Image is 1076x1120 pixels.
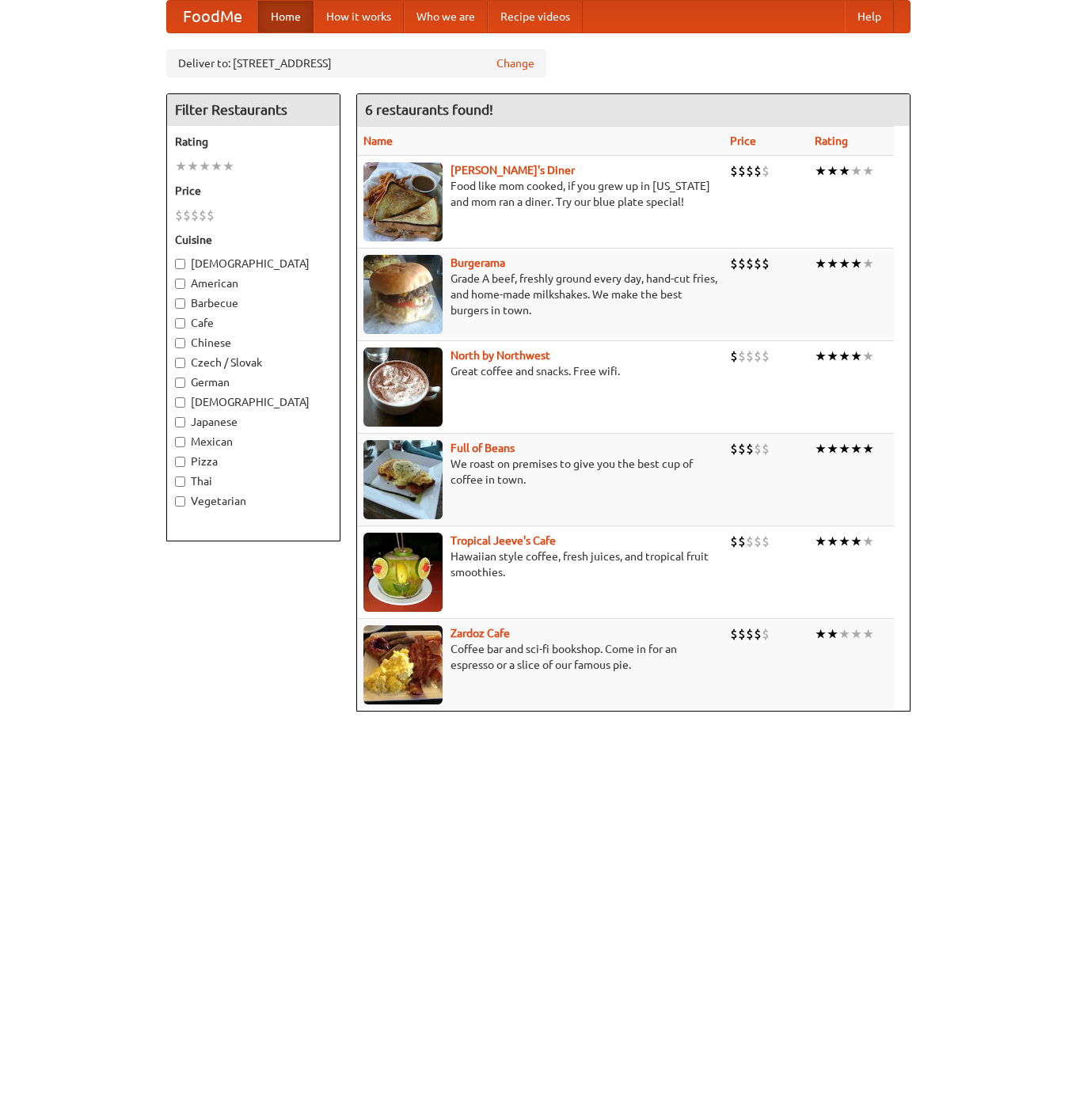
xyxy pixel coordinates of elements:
[363,271,717,318] p: Grade A beef, freshly ground every day, hand-cut fries, and home-made milkshakes. We make the bes...
[175,275,332,291] label: American
[167,1,258,32] a: FoodMe
[738,162,746,180] li: $
[175,437,185,447] input: Mexican
[363,255,443,334] img: burgerama.jpg
[850,347,862,365] li: ★
[175,414,332,430] label: Japanese
[175,158,187,175] li: ★
[850,162,862,180] li: ★
[815,625,827,643] li: ★
[730,533,738,550] li: $
[838,440,850,457] li: ★
[754,347,762,365] li: $
[862,533,874,550] li: ★
[746,255,754,272] li: $
[451,164,575,177] a: [PERSON_NAME]'s Diner
[175,298,185,309] input: Barbecue
[175,496,185,507] input: Vegetarian
[746,625,754,643] li: $
[850,255,862,272] li: ★
[762,625,770,643] li: $
[363,641,717,673] p: Coffee bar and sci-fi bookshop. Come in for an espresso or a slice of our famous pie.
[175,434,332,450] label: Mexican
[175,457,185,467] input: Pizza
[730,162,738,180] li: $
[175,493,332,509] label: Vegetarian
[845,1,894,32] a: Help
[815,135,848,147] a: Rating
[730,255,738,272] li: $
[363,347,443,427] img: north.jpg
[488,1,583,32] a: Recipe videos
[838,347,850,365] li: ★
[175,454,332,469] label: Pizza
[451,349,550,362] a: North by Northwest
[363,363,717,379] p: Great coffee and snacks. Free wifi.
[862,255,874,272] li: ★
[838,533,850,550] li: ★
[175,315,332,331] label: Cafe
[827,347,838,365] li: ★
[754,533,762,550] li: $
[175,473,332,489] label: Thai
[363,533,443,612] img: jeeves.jpg
[762,162,770,180] li: $
[191,207,199,224] li: $
[754,440,762,457] li: $
[738,255,746,272] li: $
[862,440,874,457] li: ★
[175,207,183,224] li: $
[730,135,756,147] a: Price
[746,347,754,365] li: $
[754,625,762,643] li: $
[207,207,215,224] li: $
[175,378,185,388] input: German
[175,318,185,328] input: Cafe
[175,335,332,351] label: Chinese
[838,162,850,180] li: ★
[199,158,211,175] li: ★
[187,158,199,175] li: ★
[730,440,738,457] li: $
[199,207,207,224] li: $
[762,255,770,272] li: $
[363,625,443,704] img: zardoz.jpg
[314,1,404,32] a: How it works
[496,55,534,71] a: Change
[365,102,493,117] ng-pluralize: 6 restaurants found!
[838,625,850,643] li: ★
[166,49,546,78] div: Deliver to: [STREET_ADDRESS]
[746,162,754,180] li: $
[827,440,838,457] li: ★
[175,259,185,269] input: [DEMOGRAPHIC_DATA]
[363,178,717,210] p: Food like mom cooked, if you grew up in [US_STATE] and mom ran a diner. Try our blue plate special!
[451,256,505,269] b: Burgerama
[838,255,850,272] li: ★
[175,134,332,150] h5: Rating
[363,135,393,147] a: Name
[730,347,738,365] li: $
[862,625,874,643] li: ★
[827,625,838,643] li: ★
[175,256,332,271] label: [DEMOGRAPHIC_DATA]
[738,347,746,365] li: $
[404,1,488,32] a: Who we are
[175,397,185,408] input: [DEMOGRAPHIC_DATA]
[815,440,827,457] li: ★
[175,183,332,199] h5: Price
[746,533,754,550] li: $
[738,440,746,457] li: $
[730,625,738,643] li: $
[175,394,332,410] label: [DEMOGRAPHIC_DATA]
[754,255,762,272] li: $
[850,533,862,550] li: ★
[451,534,556,547] b: Tropical Jeeve's Cafe
[175,338,185,348] input: Chinese
[175,417,185,427] input: Japanese
[827,162,838,180] li: ★
[175,358,185,368] input: Czech / Slovak
[451,627,510,640] a: Zardoz Cafe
